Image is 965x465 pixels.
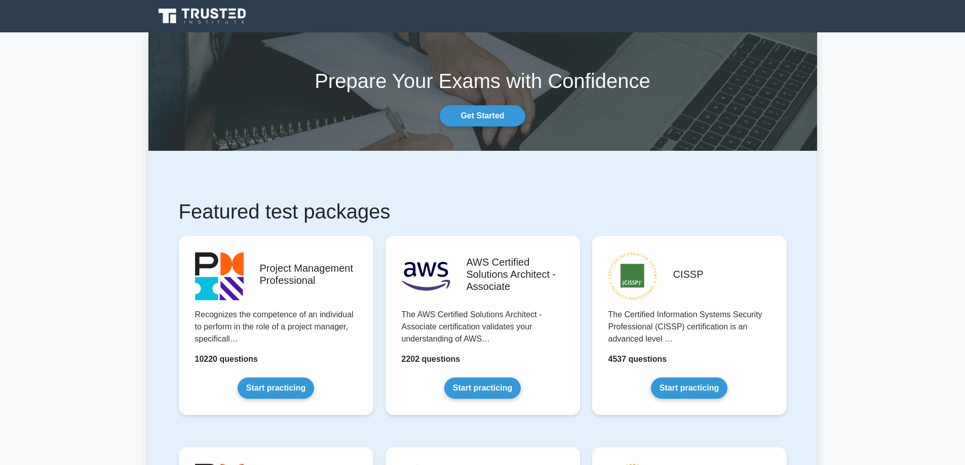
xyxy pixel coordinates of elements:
[238,377,314,399] a: Start practicing
[444,377,521,399] a: Start practicing
[148,69,817,93] h1: Prepare Your Exams with Confidence
[440,105,525,126] a: Get Started
[651,377,727,399] a: Start practicing
[179,199,787,224] h1: Featured test packages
